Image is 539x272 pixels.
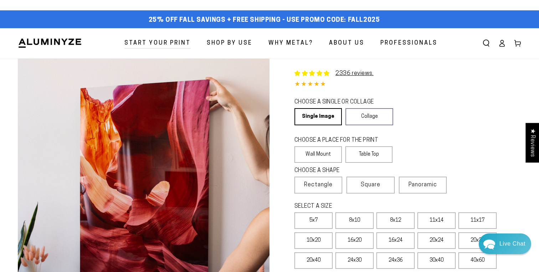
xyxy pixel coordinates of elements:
div: Chat widget toggle [479,233,531,254]
legend: CHOOSE A SHAPE [294,167,387,175]
label: 11x17 [458,212,497,229]
label: 16x24 [376,232,415,249]
span: Professionals [380,38,437,49]
span: 25% off FALL Savings + Free Shipping - Use Promo Code: FALL2025 [149,16,380,24]
label: 8x10 [335,212,374,229]
span: Shop By Use [207,38,252,49]
label: 20x40 [294,252,333,269]
span: Why Metal? [268,38,313,49]
label: 8x12 [376,212,415,229]
summary: Search our site [478,35,494,51]
legend: CHOOSE A SINGLE OR COLLAGE [294,98,386,106]
label: 24x36 [376,252,415,269]
span: Panoramic [409,182,437,188]
img: Aluminyze [18,38,82,49]
label: 20x24 [417,232,456,249]
a: Single Image [294,108,342,125]
legend: CHOOSE A PLACE FOR THE PRINT [294,136,386,145]
label: Table Top [345,146,393,163]
label: 16x20 [335,232,374,249]
a: Collage [345,108,393,125]
div: 4.85 out of 5.0 stars [294,80,521,90]
a: Professionals [375,34,443,53]
a: Start Your Print [119,34,196,53]
label: 30x40 [417,252,456,269]
label: 10x20 [294,232,333,249]
span: Square [361,181,380,189]
label: 11x14 [417,212,456,229]
label: 40x60 [458,252,497,269]
a: 2336 reviews. [335,71,374,76]
div: Contact Us Directly [499,233,525,254]
span: Start Your Print [124,38,191,49]
a: About Us [324,34,370,53]
legend: SELECT A SIZE [294,202,428,211]
a: Shop By Use [201,34,258,53]
span: Rectangle [304,181,333,189]
label: 24x30 [335,252,374,269]
label: 5x7 [294,212,333,229]
label: 20x30 [458,232,497,249]
label: Wall Mount [294,146,342,163]
div: Click to open Judge.me floating reviews tab [525,123,539,162]
a: Why Metal? [263,34,318,53]
span: About Us [329,38,364,49]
